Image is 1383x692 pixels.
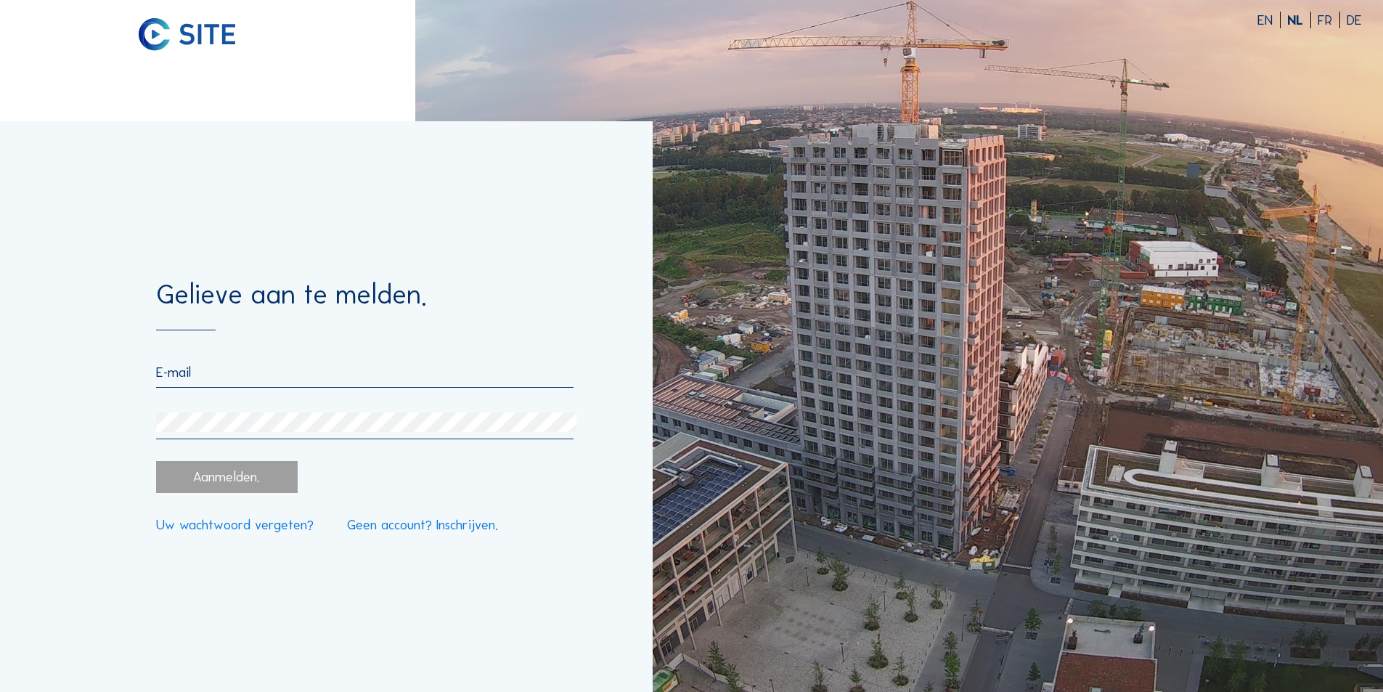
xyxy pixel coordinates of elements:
[1347,14,1362,28] div: DE
[156,364,573,380] input: E-mail
[156,518,314,532] a: Uw wachtwoord vergeten?
[1318,14,1340,28] div: FR
[1287,14,1311,28] div: NL
[1257,14,1281,28] div: EN
[156,281,573,330] div: Gelieve aan te melden.
[139,18,235,51] img: C-SITE logo
[347,518,498,532] a: Geen account? Inschrijven.
[156,461,297,494] div: Aanmelden.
